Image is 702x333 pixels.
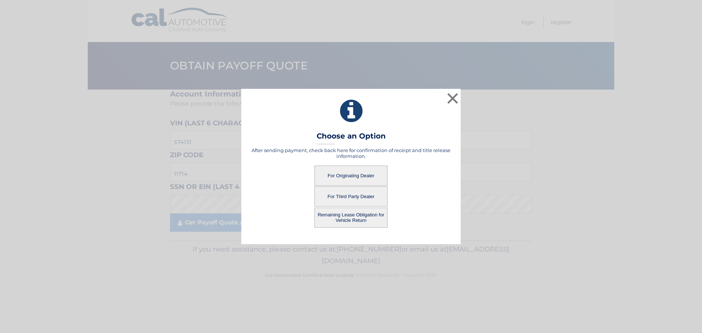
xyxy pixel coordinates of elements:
button: Remaining Lease Obligation for Vehicle Return [314,208,388,228]
button: For Third Party Dealer [314,186,388,207]
button: × [445,91,460,106]
h3: Choose an Option [317,132,386,144]
button: For Originating Dealer [314,166,388,186]
h5: After sending payment, check back here for confirmation of receipt and title release information. [250,147,452,159]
